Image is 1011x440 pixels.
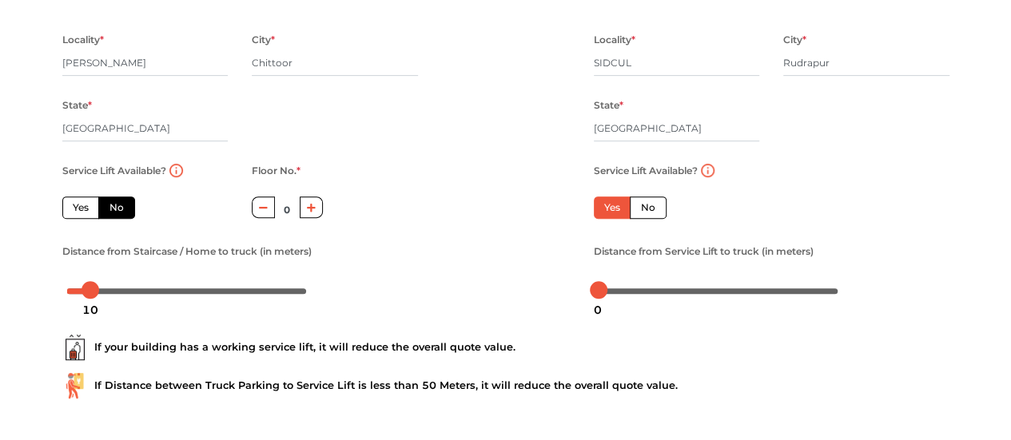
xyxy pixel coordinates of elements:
[62,30,104,50] label: Locality
[252,161,301,181] label: Floor No.
[783,30,806,50] label: City
[594,30,635,50] label: Locality
[62,335,88,360] img: ...
[62,196,99,219] label: Yes
[62,373,88,398] img: ...
[76,296,105,323] div: 10
[594,196,631,219] label: Yes
[252,30,275,50] label: City
[62,335,949,360] div: If your building has a working service lift, it will reduce the overall quote value.
[62,95,92,116] label: State
[62,373,949,398] div: If Distance between Truck Parking to Service Lift is less than 50 Meters, it will reduce the over...
[62,241,312,262] label: Distance from Staircase / Home to truck (in meters)
[594,241,814,262] label: Distance from Service Lift to truck (in meters)
[630,196,667,219] label: No
[62,161,166,181] label: Service Lift Available?
[594,161,698,181] label: Service Lift Available?
[98,196,135,219] label: No
[594,95,623,116] label: State
[587,296,608,323] div: 0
